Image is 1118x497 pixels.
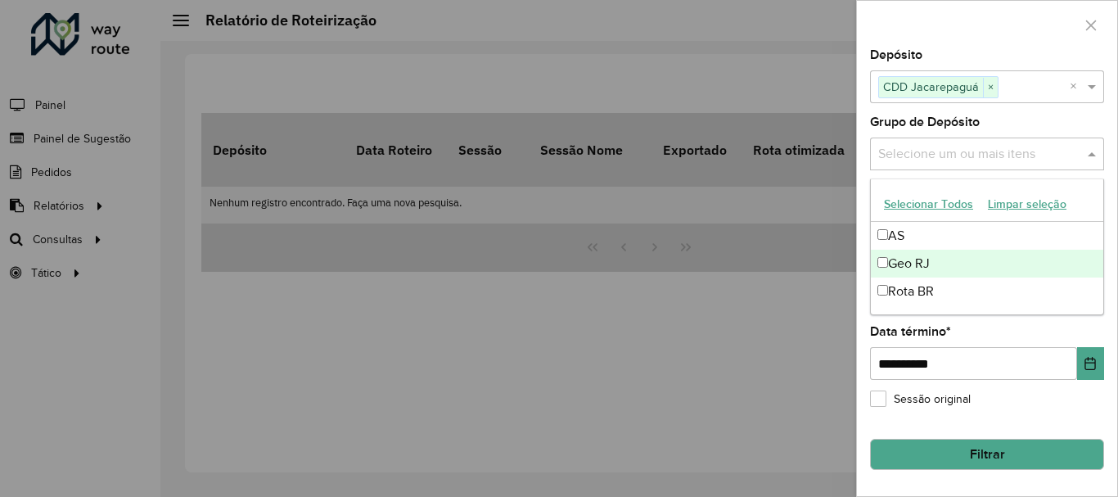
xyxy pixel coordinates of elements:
div: AS [871,222,1103,250]
button: Selecionar Todos [877,192,981,217]
button: Limpar seleção [981,192,1074,217]
span: Clear all [1070,77,1084,97]
label: Sessão original [870,391,971,408]
div: Geo RJ [871,250,1103,278]
span: CDD Jacarepaguá [879,77,983,97]
button: Filtrar [870,439,1104,470]
label: Data término [870,322,951,341]
span: × [983,78,998,97]
ng-dropdown-panel: Options list [870,178,1104,315]
label: Depósito [870,45,922,65]
button: Choose Date [1077,347,1104,380]
label: Grupo de Depósito [870,112,980,132]
div: Rota BR [871,278,1103,305]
